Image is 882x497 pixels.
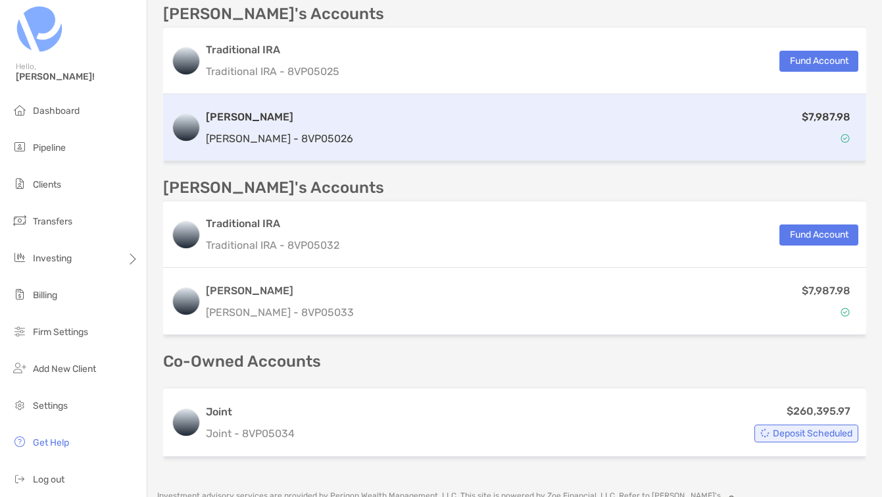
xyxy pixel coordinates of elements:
[206,304,354,321] p: [PERSON_NAME] - 8VP05033
[33,290,57,301] span: Billing
[841,307,850,317] img: Account Status icon
[33,474,64,485] span: Log out
[12,213,28,228] img: transfers icon
[173,48,199,74] img: logo account
[173,115,199,141] img: logo account
[773,430,852,437] span: Deposit Scheduled
[12,397,28,413] img: settings icon
[16,71,139,82] span: [PERSON_NAME]!
[33,253,72,264] span: Investing
[173,409,199,436] img: logo account
[12,139,28,155] img: pipeline icon
[163,180,384,196] p: [PERSON_NAME]'s Accounts
[206,237,339,253] p: Traditional IRA - 8VP05032
[163,353,866,370] p: Co-Owned Accounts
[33,400,68,411] span: Settings
[173,222,199,248] img: logo account
[206,425,295,442] p: Joint - 8VP05034
[12,286,28,302] img: billing icon
[12,176,28,192] img: clients icon
[12,434,28,450] img: get-help icon
[163,6,384,22] p: [PERSON_NAME]'s Accounts
[206,63,339,80] p: Traditional IRA - 8VP05025
[12,249,28,265] img: investing icon
[779,51,858,72] button: Fund Account
[33,179,61,190] span: Clients
[206,404,295,420] h3: Joint
[33,363,96,375] span: Add New Client
[33,105,80,117] span: Dashboard
[206,42,339,58] h3: Traditional IRA
[12,323,28,339] img: firm-settings icon
[802,109,850,125] p: $7,987.98
[787,403,850,419] p: $260,395.97
[173,288,199,315] img: logo account
[206,130,353,147] p: [PERSON_NAME] - 8VP05026
[12,471,28,486] img: logout icon
[760,429,770,438] img: Account Status icon
[206,109,353,125] h3: [PERSON_NAME]
[33,437,69,448] span: Get Help
[12,102,28,118] img: dashboard icon
[206,283,354,299] h3: [PERSON_NAME]
[802,282,850,299] p: $7,987.98
[206,216,339,232] h3: Traditional IRA
[12,360,28,376] img: add_new_client icon
[841,134,850,143] img: Account Status icon
[779,224,858,246] button: Fund Account
[33,327,88,338] span: Firm Settings
[16,5,63,53] img: Zoe Logo
[33,142,66,153] span: Pipeline
[33,216,72,227] span: Transfers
